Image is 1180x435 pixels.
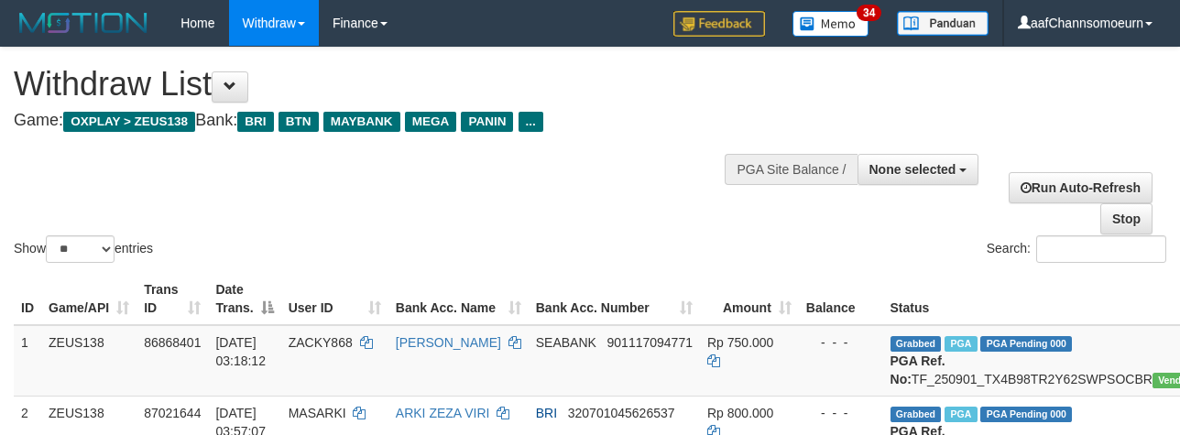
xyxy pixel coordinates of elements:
[792,11,869,37] img: Button%20Memo.svg
[673,11,765,37] img: Feedback.jpg
[405,112,457,132] span: MEGA
[281,273,388,325] th: User ID: activate to sort column ascending
[700,273,799,325] th: Amount: activate to sort column ascending
[806,333,876,352] div: - - -
[396,335,501,350] a: [PERSON_NAME]
[289,406,346,420] span: MASARKI
[980,407,1072,422] span: PGA Pending
[1100,203,1153,234] a: Stop
[41,325,137,397] td: ZEUS138
[144,406,201,420] span: 87021644
[707,406,773,420] span: Rp 800.000
[987,235,1166,263] label: Search:
[519,112,543,132] span: ...
[980,336,1072,352] span: PGA Pending
[536,406,557,420] span: BRI
[14,325,41,397] td: 1
[41,273,137,325] th: Game/API: activate to sort column ascending
[144,335,201,350] span: 86868401
[1009,172,1153,203] a: Run Auto-Refresh
[945,336,977,352] span: Marked by aaftrukkakada
[137,273,208,325] th: Trans ID: activate to sort column ascending
[289,335,353,350] span: ZACKY868
[890,336,942,352] span: Grabbed
[707,335,773,350] span: Rp 750.000
[14,112,769,130] h4: Game: Bank:
[890,353,945,386] b: PGA Ref. No:
[396,406,490,420] a: ARKI ZEZA VIRI
[14,9,153,37] img: MOTION_logo.png
[1036,235,1166,263] input: Search:
[237,112,273,132] span: BRI
[607,335,693,350] span: Copy 901117094771 to clipboard
[14,235,153,263] label: Show entries
[536,335,596,350] span: SEABANK
[890,407,942,422] span: Grabbed
[806,404,876,422] div: - - -
[323,112,400,132] span: MAYBANK
[869,162,956,177] span: None selected
[799,273,883,325] th: Balance
[461,112,513,132] span: PANIN
[63,112,195,132] span: OXPLAY > ZEUS138
[945,407,977,422] span: Marked by aafsolysreylen
[857,5,881,21] span: 34
[858,154,979,185] button: None selected
[279,112,319,132] span: BTN
[14,66,769,103] h1: Withdraw List
[725,154,857,185] div: PGA Site Balance /
[46,235,115,263] select: Showentries
[215,335,266,368] span: [DATE] 03:18:12
[529,273,700,325] th: Bank Acc. Number: activate to sort column ascending
[388,273,529,325] th: Bank Acc. Name: activate to sort column ascending
[568,406,675,420] span: Copy 320701045626537 to clipboard
[14,273,41,325] th: ID
[208,273,280,325] th: Date Trans.: activate to sort column descending
[897,11,989,36] img: panduan.png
